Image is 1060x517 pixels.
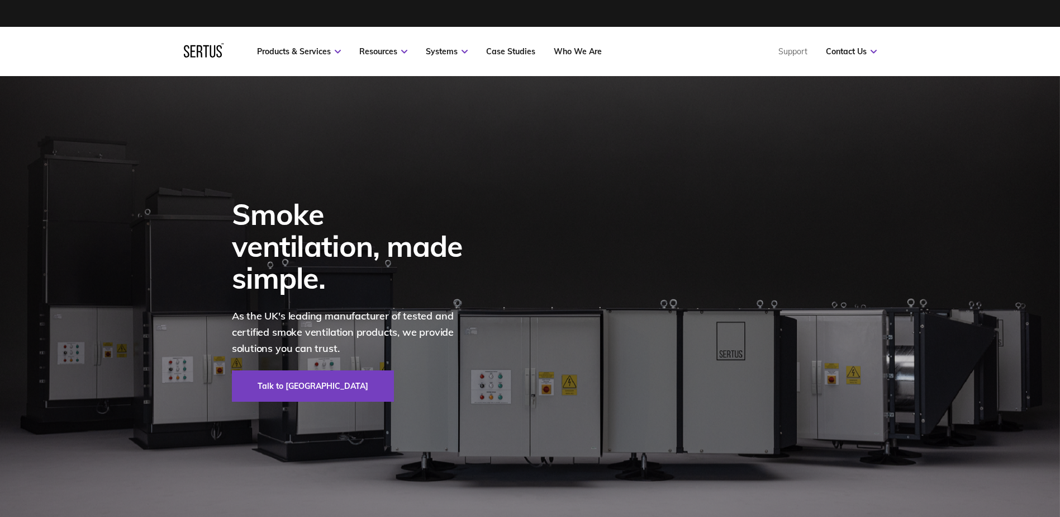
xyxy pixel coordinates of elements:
[359,46,407,57] a: Resources
[232,370,394,402] a: Talk to [GEOGRAPHIC_DATA]
[826,46,877,57] a: Contact Us
[232,308,478,356] p: As the UK's leading manufacturer of tested and certified smoke ventilation products, we provide s...
[257,46,341,57] a: Products & Services
[554,46,602,57] a: Who We Are
[426,46,468,57] a: Systems
[486,46,535,57] a: Case Studies
[232,198,478,294] div: Smoke ventilation, made simple.
[778,46,807,57] a: Support
[859,387,1060,517] iframe: Chat Widget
